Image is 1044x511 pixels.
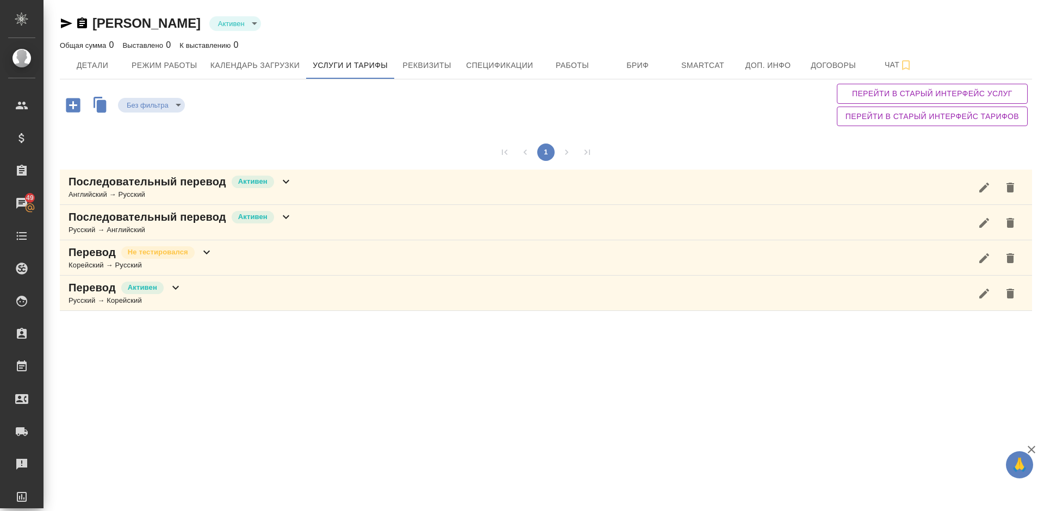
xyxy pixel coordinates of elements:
[69,174,226,189] p: Последовательный перевод
[69,245,116,260] p: Перевод
[69,280,116,295] p: Перевод
[69,260,213,271] div: Корейский → Русский
[1006,451,1033,478] button: 🙏
[313,59,388,72] span: Услуги и тарифы
[971,281,997,307] button: Редактировать услугу
[401,59,453,72] span: Реквизиты
[69,225,293,235] div: Русский → Английский
[3,190,41,217] a: 49
[123,101,172,110] button: Без фильтра
[179,39,238,52] div: 0
[997,281,1023,307] button: Удалить услугу
[238,176,268,187] p: Активен
[612,59,664,72] span: Бриф
[69,189,293,200] div: Английский → Русский
[466,59,533,72] span: Спецификации
[132,59,197,72] span: Режим работы
[60,39,114,52] div: 0
[546,59,599,72] span: Работы
[92,16,201,30] a: [PERSON_NAME]
[66,59,119,72] span: Детали
[118,98,185,113] div: Активен
[20,192,40,203] span: 49
[209,16,261,31] div: Активен
[846,87,1019,101] span: Перейти в старый интерфейс услуг
[179,41,233,49] p: К выставлению
[128,282,157,293] p: Активен
[60,41,109,49] p: Общая сумма
[971,245,997,271] button: Редактировать услугу
[846,110,1019,123] span: Перейти в старый интерфейс тарифов
[60,276,1032,311] div: ПереводАктивенРусский → Корейский
[60,205,1032,240] div: Последовательный переводАктивенРусский → Английский
[215,19,248,28] button: Активен
[677,59,729,72] span: Smartcat
[76,17,89,30] button: Скопировать ссылку
[58,94,88,116] button: Добавить услугу
[971,175,997,201] button: Редактировать услугу
[899,59,912,72] svg: Подписаться
[123,41,166,49] p: Выставлено
[60,17,73,30] button: Скопировать ссылку для ЯМессенджера
[210,59,300,72] span: Календарь загрузки
[88,94,118,119] button: Скопировать услуги другого исполнителя
[238,211,268,222] p: Активен
[837,84,1028,104] button: Перейти в старый интерфейс услуг
[69,295,182,306] div: Русский → Корейский
[873,58,925,72] span: Чат
[60,170,1032,205] div: Последовательный переводАктивенАнглийский → Русский
[494,144,598,161] nav: pagination navigation
[123,39,171,52] div: 0
[60,240,1032,276] div: ПереводНе тестировалсяКорейский → Русский
[807,59,860,72] span: Договоры
[997,210,1023,236] button: Удалить услугу
[837,107,1028,127] button: Перейти в старый интерфейс тарифов
[742,59,794,72] span: Доп. инфо
[997,245,1023,271] button: Удалить услугу
[128,247,188,258] p: Не тестировался
[1010,453,1029,476] span: 🙏
[971,210,997,236] button: Редактировать услугу
[69,209,226,225] p: Последовательный перевод
[997,175,1023,201] button: Удалить услугу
